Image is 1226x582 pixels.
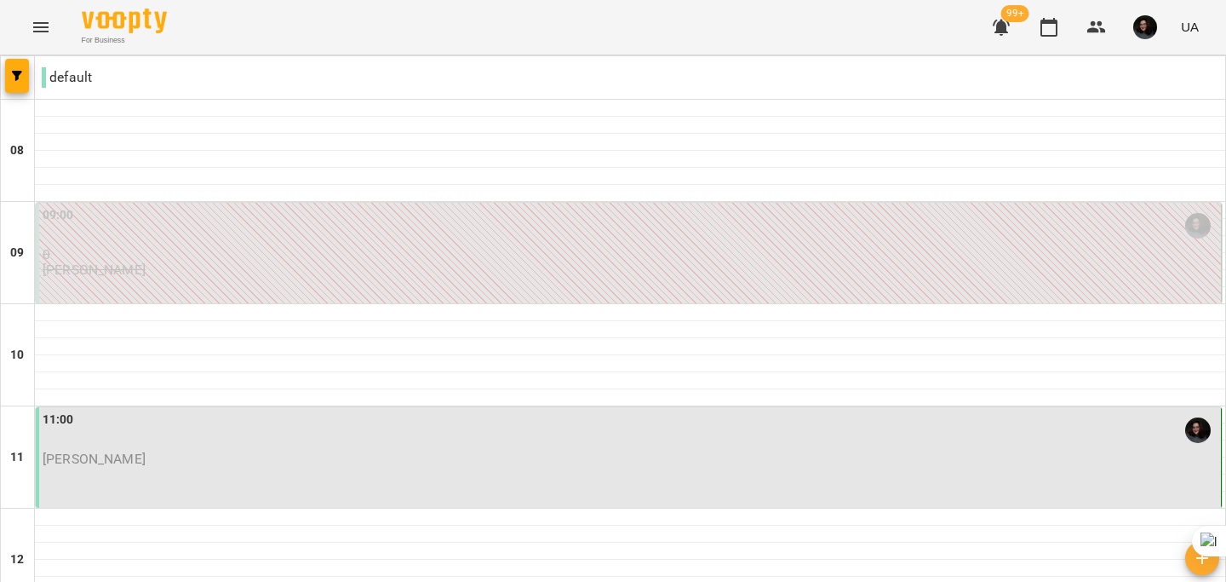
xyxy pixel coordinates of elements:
h6: 08 [10,141,24,160]
img: Наталія Кобель [1185,213,1211,239]
button: Menu [20,7,61,48]
label: 09:00 [43,206,74,225]
img: Наталія Кобель [1185,418,1211,443]
h6: 10 [10,346,24,365]
img: Voopty Logo [82,9,167,33]
span: [PERSON_NAME] [43,451,146,467]
span: UA [1181,18,1199,36]
button: Створити урок [1185,541,1219,575]
p: 0 [43,247,1217,262]
span: 99+ [1001,5,1029,22]
h6: 12 [10,550,24,569]
label: 11:00 [43,411,74,429]
img: 3b3145ad26fe4813cc7227c6ce1adc1c.jpg [1133,15,1157,39]
button: UA [1174,11,1206,43]
span: For Business [82,35,167,46]
p: [PERSON_NAME] [43,262,146,277]
h6: 11 [10,448,24,467]
p: default [42,67,92,88]
h6: 09 [10,244,24,262]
